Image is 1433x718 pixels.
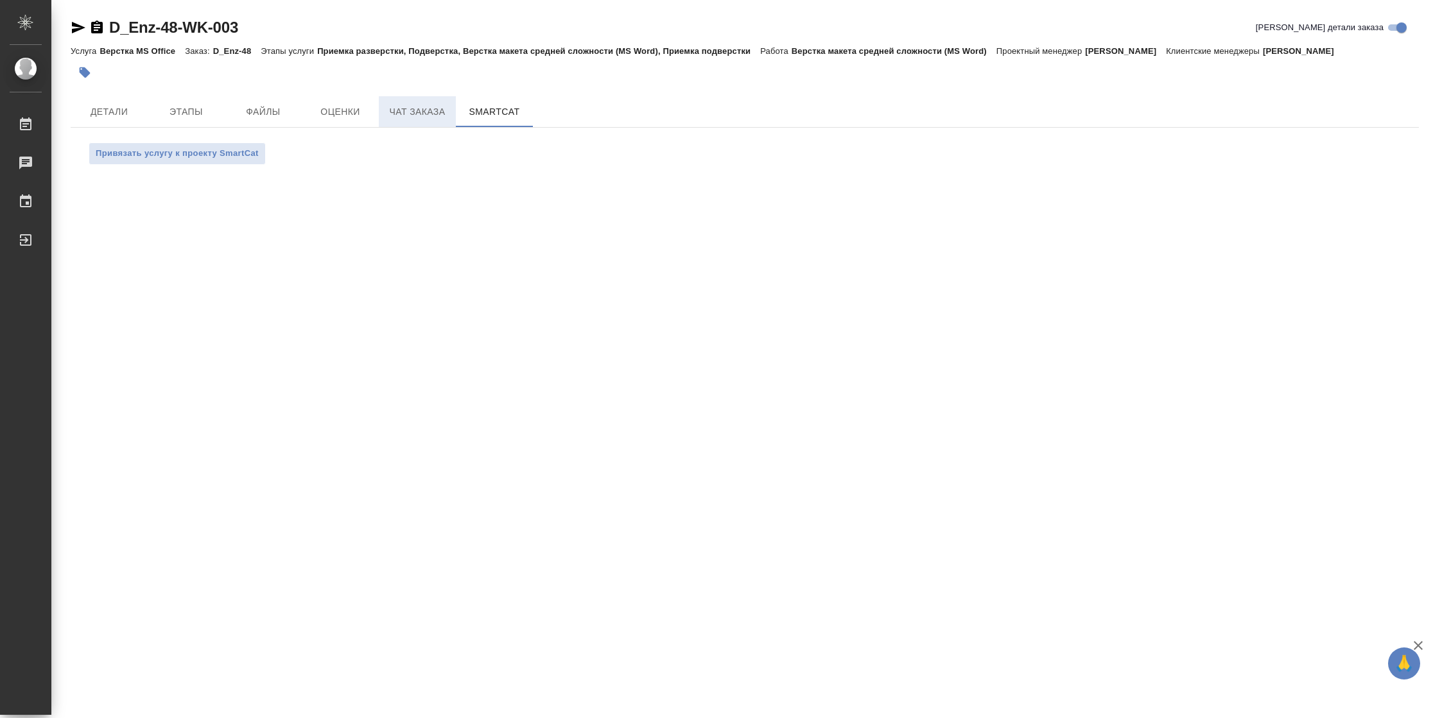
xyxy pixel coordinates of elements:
[1263,46,1344,56] p: [PERSON_NAME]
[213,46,261,56] p: D_Enz-48
[1393,650,1415,677] span: 🙏
[386,104,448,120] span: Чат заказа
[100,46,185,56] p: Верстка MS Office
[71,58,99,87] button: Добавить тэг
[155,104,217,120] span: Этапы
[996,46,1085,56] p: Проектный менеджер
[1388,647,1420,680] button: 🙏
[792,46,996,56] p: Верстка макета средней сложности (MS Word)
[760,46,792,56] p: Работа
[71,20,86,35] button: Скопировать ссылку для ЯМессенджера
[1256,21,1384,34] span: [PERSON_NAME] детали заказа
[232,104,294,120] span: Файлы
[309,104,371,120] span: Оценки
[464,104,525,120] span: SmartCat
[71,46,100,56] p: Услуга
[96,146,259,161] span: Привязать услугу к проекту SmartCat
[185,46,213,56] p: Заказ:
[261,46,317,56] p: Этапы услуги
[89,142,266,165] button: Привязать услугу к проекту SmartCat
[109,19,238,36] a: D_Enz-48-WK-003
[317,46,760,56] p: Приемка разверстки, Подверстка, Верстка макета средней сложности (MS Word), Приемка подверстки
[89,20,105,35] button: Скопировать ссылку
[1166,46,1263,56] p: Клиентские менеджеры
[78,104,140,120] span: Детали
[1085,46,1166,56] p: [PERSON_NAME]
